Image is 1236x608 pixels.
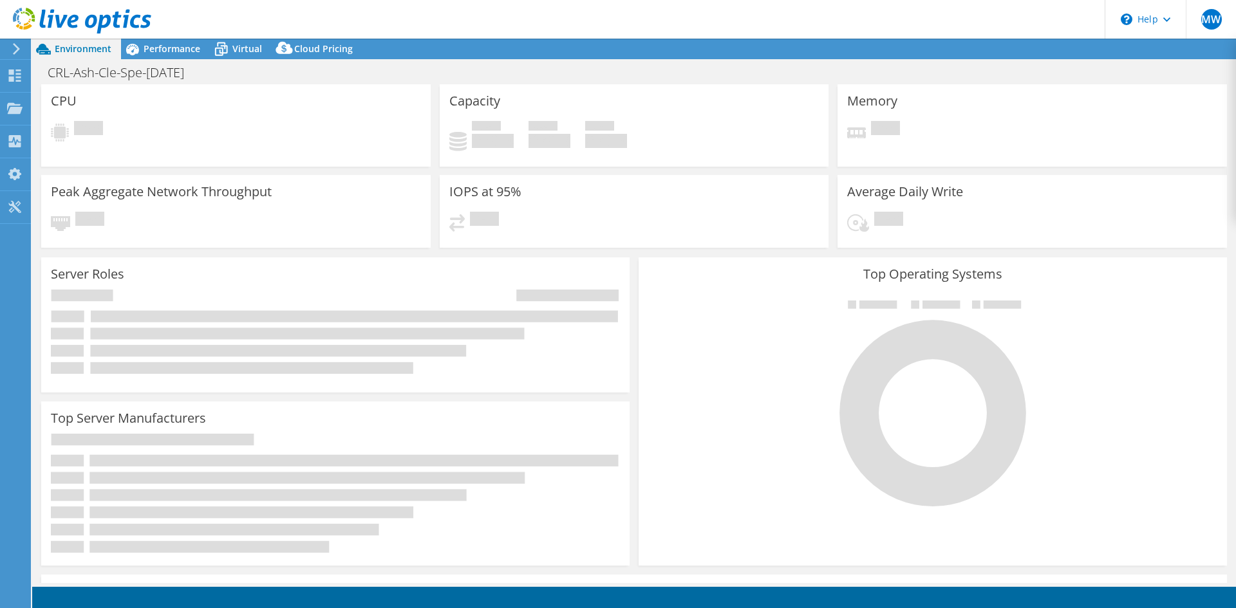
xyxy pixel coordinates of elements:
[847,185,963,199] h3: Average Daily Write
[294,42,353,55] span: Cloud Pricing
[585,121,614,134] span: Total
[472,134,514,148] h4: 0 GiB
[74,121,103,138] span: Pending
[51,267,124,281] h3: Server Roles
[55,42,111,55] span: Environment
[874,212,903,229] span: Pending
[871,121,900,138] span: Pending
[1201,9,1222,30] span: MW
[75,212,104,229] span: Pending
[51,411,206,425] h3: Top Server Manufacturers
[847,94,897,108] h3: Memory
[42,66,204,80] h1: CRL-Ash-Cle-Spe-[DATE]
[648,267,1217,281] h3: Top Operating Systems
[449,185,521,199] h3: IOPS at 95%
[585,134,627,148] h4: 0 GiB
[529,121,557,134] span: Free
[472,121,501,134] span: Used
[232,42,262,55] span: Virtual
[470,212,499,229] span: Pending
[1121,14,1132,25] svg: \n
[529,134,570,148] h4: 0 GiB
[144,42,200,55] span: Performance
[51,94,77,108] h3: CPU
[51,185,272,199] h3: Peak Aggregate Network Throughput
[449,94,500,108] h3: Capacity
